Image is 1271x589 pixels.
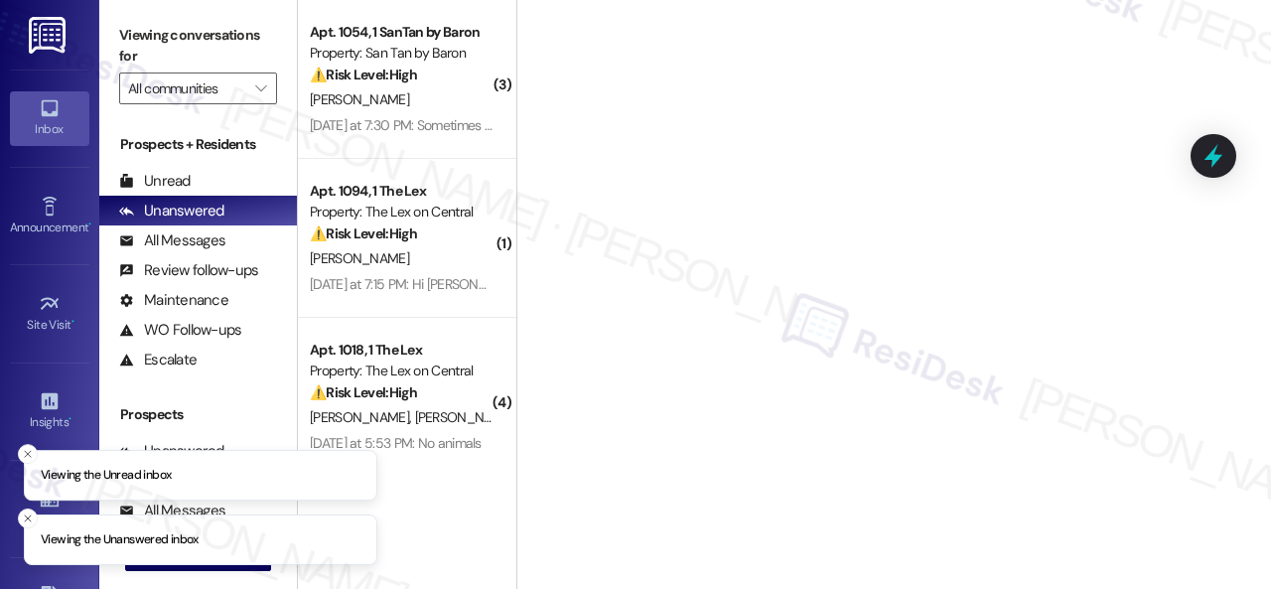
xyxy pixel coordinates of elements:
div: Escalate [119,350,197,370]
div: [DATE] at 5:53 PM: No animals [310,434,482,452]
span: [PERSON_NAME] [310,408,415,426]
button: Close toast [18,444,38,464]
input: All communities [128,73,245,104]
i:  [255,80,266,96]
span: • [71,315,74,329]
div: Property: The Lex on Central [310,202,494,222]
div: Property: The Lex on Central [310,361,494,381]
div: Apt. 1054, 1 SanTan by Baron [310,22,494,43]
p: Viewing the Unanswered inbox [41,531,199,549]
div: Apt. 1018, 1 The Lex [310,340,494,361]
p: Viewing the Unread inbox [41,467,171,485]
div: WO Follow-ups [119,320,241,341]
label: Viewing conversations for [119,20,277,73]
div: Property: San Tan by Baron [310,43,494,64]
a: Insights • [10,384,89,438]
div: Maintenance [119,290,228,311]
div: [DATE] at 7:15 PM: Hi [PERSON_NAME]. I'm [PERSON_NAME] from 1094. My ac stopped working can we ge... [310,275,1004,293]
div: Review follow-ups [119,260,258,281]
div: [DATE] at 7:30 PM: Sometimes they're very helpful so not always difficult but paying extra money ... [310,116,1110,134]
a: Inbox [10,91,89,145]
div: Prospects + Residents [99,134,297,155]
span: [PERSON_NAME] [310,249,409,267]
div: All Messages [119,230,225,251]
div: Prospects [99,404,297,425]
strong: ⚠️ Risk Level: High [310,224,417,242]
span: • [88,218,91,231]
strong: ⚠️ Risk Level: High [310,66,417,83]
a: Buildings [10,482,89,535]
button: Close toast [18,509,38,528]
span: [PERSON_NAME] [415,408,514,426]
strong: ⚠️ Risk Level: High [310,383,417,401]
span: [PERSON_NAME] [310,90,409,108]
span: • [69,412,71,426]
div: Unanswered [119,201,224,221]
a: Site Visit • [10,287,89,341]
img: ResiDesk Logo [29,17,70,54]
div: Apt. 1094, 1 The Lex [310,181,494,202]
div: Unread [119,171,191,192]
